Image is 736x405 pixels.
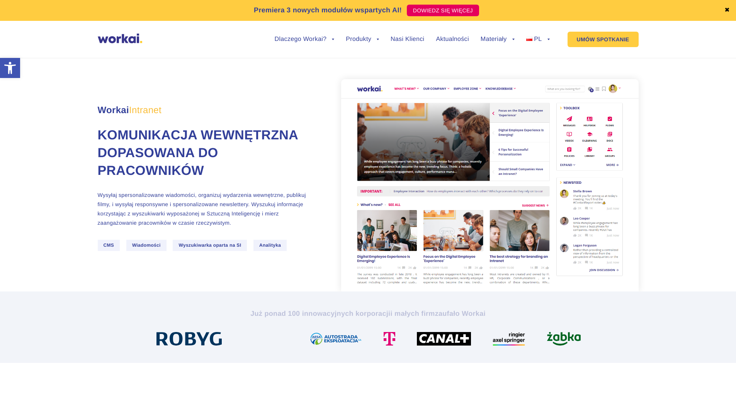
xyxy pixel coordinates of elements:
[253,240,287,251] span: Analityka
[436,36,469,42] a: Aktualności
[390,310,435,317] i: i małych firm
[173,240,247,251] span: Wyszukiwarka oparta na SI
[254,5,402,15] p: Premiera 3 nowych modułów wspartych AI!
[98,190,310,227] p: Wysyłaj spersonalizowane wiadomości, organizuj wydarzenia wewnętrzne, publikuj filmy, i wysyłaj r...
[275,36,335,42] a: Dlaczego Workai?
[98,97,161,115] span: Workai
[98,240,120,251] span: CMS
[126,240,167,251] span: Wiadomości
[98,127,310,180] h1: Komunikacja wewnętrzna dopasowana do pracowników
[407,5,479,16] a: DOWIEDZ SIĘ WIĘCEJ
[346,36,379,42] a: Produkty
[724,7,730,14] a: ✖
[481,36,515,42] a: Materiały
[534,36,542,42] span: PL
[391,36,424,42] a: Nasi Klienci
[129,105,161,115] em: Intranet
[568,32,639,47] a: UMÓW SPOTKANIE
[154,309,583,318] h2: Już ponad 100 innowacyjnych korporacji zaufało Workai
